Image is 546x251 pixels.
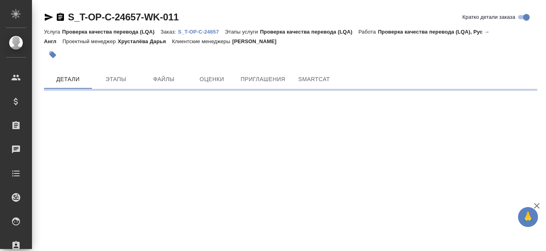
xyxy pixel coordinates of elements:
p: Проектный менеджер [62,38,118,44]
p: Клиентские менеджеры [172,38,232,44]
p: Заказ: [161,29,178,35]
p: Услуга [44,29,62,35]
span: Файлы [145,74,183,84]
button: Скопировать ссылку для ЯМессенджера [44,12,54,22]
a: S_T-OP-C-24657-WK-011 [68,12,179,22]
p: Этапы услуги [225,29,260,35]
span: Приглашения [241,74,285,84]
button: 🙏 [518,207,538,227]
span: Этапы [97,74,135,84]
span: 🙏 [521,209,535,225]
span: Оценки [193,74,231,84]
p: [PERSON_NAME] [232,38,283,44]
span: Детали [49,74,87,84]
span: Кратко детали заказа [462,13,515,21]
button: Скопировать ссылку [56,12,65,22]
a: S_T-OP-C-24657 [178,28,225,35]
button: Добавить тэг [44,46,62,64]
p: Проверка качества перевода (LQA) [260,29,358,35]
p: Работа [359,29,378,35]
p: Проверка качества перевода (LQA) [62,29,160,35]
span: SmartCat [295,74,333,84]
p: Хрусталёва Дарья [118,38,172,44]
p: S_T-OP-C-24657 [178,29,225,35]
